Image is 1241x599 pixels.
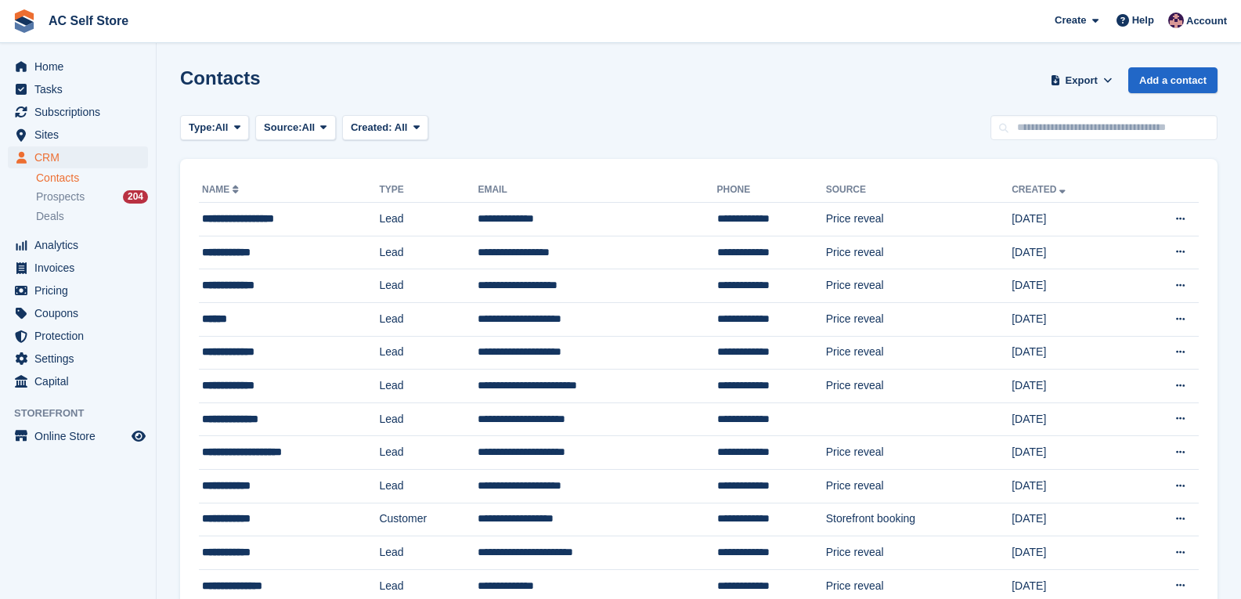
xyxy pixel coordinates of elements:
a: menu [8,348,148,370]
td: Price reveal [826,236,1012,269]
span: Source: [264,120,301,135]
td: Lead [379,203,478,236]
td: [DATE] [1012,302,1131,336]
td: Lead [379,436,478,470]
span: Export [1066,73,1098,88]
span: Account [1186,13,1227,29]
span: Deals [36,209,64,224]
td: Lead [379,370,478,403]
td: Lead [379,236,478,269]
span: Create [1055,13,1086,28]
td: Lead [379,469,478,503]
a: menu [8,257,148,279]
td: [DATE] [1012,436,1131,470]
a: Prospects 204 [36,189,148,205]
td: [DATE] [1012,370,1131,403]
td: Price reveal [826,370,1012,403]
a: Contacts [36,171,148,186]
td: Lead [379,269,478,303]
a: menu [8,325,148,347]
a: Created [1012,184,1069,195]
td: Storefront booking [826,503,1012,536]
td: [DATE] [1012,336,1131,370]
span: Created: [351,121,392,133]
span: Type: [189,120,215,135]
button: Export [1047,67,1116,93]
div: 204 [123,190,148,204]
th: Source [826,178,1012,203]
span: CRM [34,146,128,168]
td: Price reveal [826,469,1012,503]
th: Type [379,178,478,203]
td: [DATE] [1012,236,1131,269]
span: Analytics [34,234,128,256]
td: Price reveal [826,436,1012,470]
th: Phone [717,178,826,203]
td: [DATE] [1012,402,1131,436]
a: Preview store [129,427,148,446]
span: Protection [34,325,128,347]
a: menu [8,56,148,78]
span: Online Store [34,425,128,447]
td: Price reveal [826,302,1012,336]
span: Capital [34,370,128,392]
span: All [302,120,316,135]
a: menu [8,78,148,100]
a: menu [8,425,148,447]
a: menu [8,234,148,256]
td: Price reveal [826,203,1012,236]
a: menu [8,124,148,146]
img: stora-icon-8386f47178a22dfd0bd8f6a31ec36ba5ce8667c1dd55bd0f319d3a0aa187defe.svg [13,9,36,33]
span: Invoices [34,257,128,279]
span: Storefront [14,406,156,421]
td: [DATE] [1012,469,1131,503]
span: All [395,121,408,133]
span: Subscriptions [34,101,128,123]
a: Deals [36,208,148,225]
img: Ted Cox [1168,13,1184,28]
a: Name [202,184,242,195]
td: Lead [379,336,478,370]
td: Customer [379,503,478,536]
span: Tasks [34,78,128,100]
a: menu [8,280,148,301]
td: [DATE] [1012,536,1131,570]
a: menu [8,370,148,392]
a: menu [8,302,148,324]
td: Price reveal [826,336,1012,370]
span: Home [34,56,128,78]
span: Help [1132,13,1154,28]
button: Created: All [342,115,428,141]
a: Add a contact [1128,67,1218,93]
td: [DATE] [1012,503,1131,536]
td: Lead [379,402,478,436]
a: menu [8,146,148,168]
td: [DATE] [1012,203,1131,236]
span: Sites [34,124,128,146]
td: Price reveal [826,269,1012,303]
a: AC Self Store [42,8,135,34]
span: Settings [34,348,128,370]
span: Prospects [36,189,85,204]
span: All [215,120,229,135]
button: Type: All [180,115,249,141]
a: menu [8,101,148,123]
span: Coupons [34,302,128,324]
td: Lead [379,536,478,570]
th: Email [478,178,716,203]
h1: Contacts [180,67,261,88]
span: Pricing [34,280,128,301]
button: Source: All [255,115,336,141]
td: Lead [379,302,478,336]
td: Price reveal [826,536,1012,570]
td: [DATE] [1012,269,1131,303]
